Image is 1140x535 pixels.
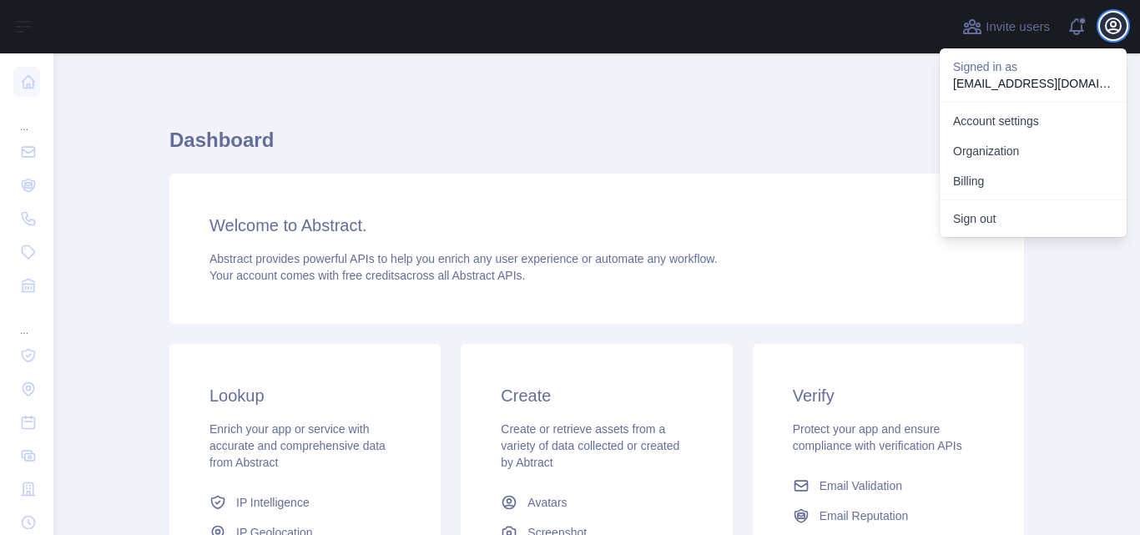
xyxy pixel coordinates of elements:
span: Enrich your app or service with accurate and comprehensive data from Abstract [209,422,386,469]
span: Your account comes with across all Abstract APIs. [209,269,525,282]
span: Invite users [986,18,1050,37]
h3: Verify [793,384,984,407]
span: Protect your app and ensure compliance with verification APIs [793,422,962,452]
div: ... [13,304,40,337]
a: Organization [940,136,1127,166]
a: Avatars [494,487,699,517]
span: Create or retrieve assets from a variety of data collected or created by Abtract [501,422,679,469]
span: Email Validation [820,477,902,494]
h3: Welcome to Abstract. [209,214,984,237]
button: Billing [940,166,1127,196]
button: Sign out [940,204,1127,234]
h3: Create [501,384,692,407]
span: Abstract provides powerful APIs to help you enrich any user experience or automate any workflow. [209,252,718,265]
span: Avatars [527,494,567,511]
h1: Dashboard [169,127,1024,167]
h3: Lookup [209,384,401,407]
a: Email Validation [786,471,991,501]
p: Signed in as [953,58,1113,75]
a: Email Reputation [786,501,991,531]
span: Email Reputation [820,507,909,524]
a: Account settings [940,106,1127,136]
div: ... [13,100,40,134]
span: free credits [342,269,400,282]
a: IP Intelligence [203,487,407,517]
span: IP Intelligence [236,494,310,511]
p: [EMAIL_ADDRESS][DOMAIN_NAME] [953,75,1113,92]
button: Invite users [959,13,1053,40]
